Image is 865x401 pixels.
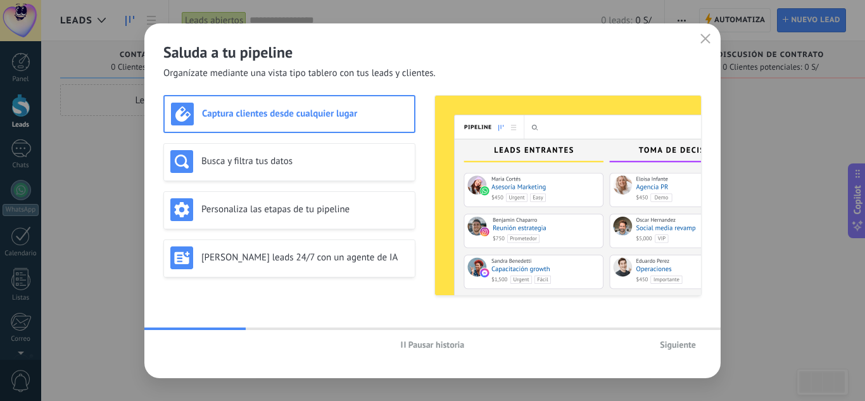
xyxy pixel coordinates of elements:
[163,67,436,80] span: Organízate mediante una vista tipo tablero con tus leads y clientes.
[202,108,408,120] h3: Captura clientes desde cualquier lugar
[408,340,465,349] span: Pausar historia
[201,203,408,215] h3: Personaliza las etapas de tu pipeline
[163,42,702,62] h2: Saluda a tu pipeline
[660,340,696,349] span: Siguiente
[201,155,408,167] h3: Busca y filtra tus datos
[201,251,408,264] h3: [PERSON_NAME] leads 24/7 con un agente de IA
[654,335,702,354] button: Siguiente
[395,335,470,354] button: Pausar historia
